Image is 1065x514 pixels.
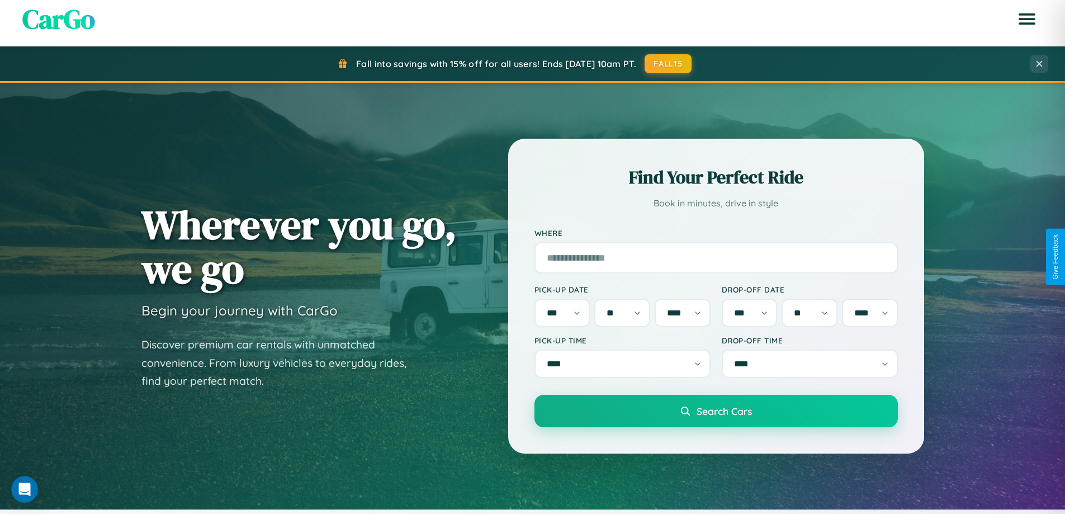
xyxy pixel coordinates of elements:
[722,285,898,294] label: Drop-off Date
[1011,3,1043,35] button: Open menu
[1052,234,1059,280] div: Give Feedback
[534,195,898,211] p: Book in minutes, drive in style
[141,202,457,291] h1: Wherever you go, we go
[22,1,95,37] span: CarGo
[11,476,38,503] iframe: Intercom live chat
[697,405,752,417] span: Search Cars
[141,336,421,390] p: Discover premium car rentals with unmatched convenience. From luxury vehicles to everyday rides, ...
[534,336,711,345] label: Pick-up Time
[645,54,692,73] button: FALL15
[534,285,711,294] label: Pick-up Date
[356,58,636,69] span: Fall into savings with 15% off for all users! Ends [DATE] 10am PT.
[722,336,898,345] label: Drop-off Time
[534,165,898,190] h2: Find Your Perfect Ride
[534,395,898,427] button: Search Cars
[141,302,338,319] h3: Begin your journey with CarGo
[534,228,898,238] label: Where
